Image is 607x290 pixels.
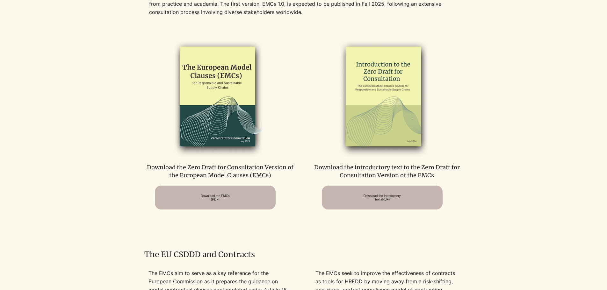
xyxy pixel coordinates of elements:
[364,194,401,201] span: Download the Introductory Text (PDF)
[318,37,450,157] img: emcs_zero_draft_intro_2024_edited.png
[322,186,443,209] a: Download the Introductory Text (PDF)
[144,249,463,260] h2: The EU CSDDD and Contracts
[145,163,296,179] p: Download the Zero Draft for Consultation Version of the European Model Clauses (EMCs)
[201,194,230,201] span: Download the EMCs (PDF)
[155,186,276,209] a: Download the EMCs (PDF)
[151,37,283,157] img: EMCs-zero-draft-2024_edited.png
[311,163,462,179] p: Download the introductory text to the Zero Draft for Consultation Version of the EMCs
